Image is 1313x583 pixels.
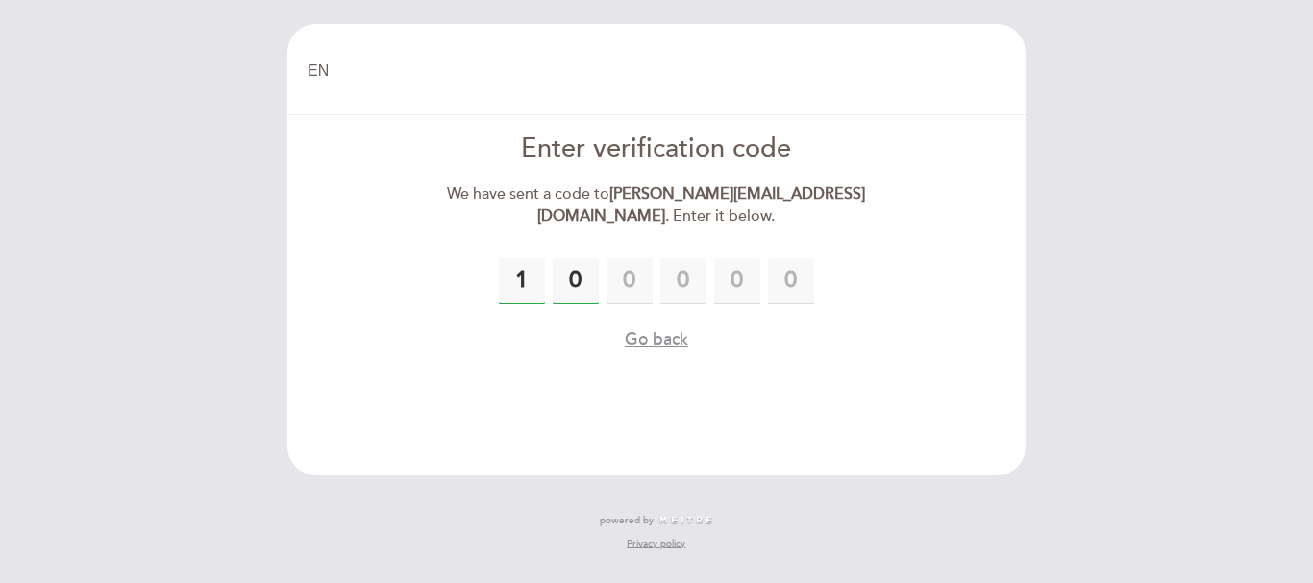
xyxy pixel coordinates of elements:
[553,258,599,304] input: 0
[436,183,878,228] div: We have sent a code to . Enter it below.
[600,514,713,527] a: powered by
[607,258,653,304] input: 0
[436,131,878,168] div: Enter verification code
[600,514,654,527] span: powered by
[768,258,814,304] input: 0
[537,184,865,226] strong: [PERSON_NAME][EMAIL_ADDRESS][DOMAIN_NAME]
[499,258,545,304] input: 0
[714,258,760,304] input: 0
[625,328,688,352] button: Go back
[658,516,713,525] img: MEITRE
[627,537,685,550] a: Privacy policy
[660,258,706,304] input: 0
